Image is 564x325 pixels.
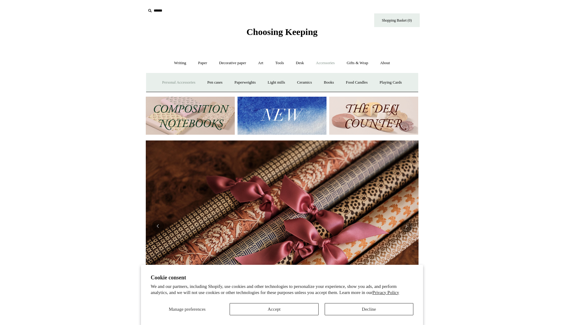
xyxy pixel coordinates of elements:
h2: Cookie consent [151,275,413,281]
img: 202302 Composition ledgers.jpg__PID:69722ee6-fa44-49dd-a067-31375e5d54ec [146,97,235,135]
button: Previous [152,220,164,232]
a: Writing [169,55,192,71]
a: Personal Accessories [157,74,201,91]
a: Shopping Basket (0) [374,13,420,27]
button: Manage preferences [151,303,224,315]
p: We and our partners, including Shopify, use cookies and other technologies to personalize your ex... [151,284,413,296]
span: Choosing Keeping [246,27,317,37]
a: Privacy Policy [372,290,399,295]
img: The Deli Counter [329,97,418,135]
a: Pen cases [202,74,228,91]
a: Accessories [310,55,340,71]
button: Accept [230,303,318,315]
a: Ceramics [292,74,317,91]
button: Next [400,220,412,232]
img: Early Bird [146,140,419,312]
a: Paper [193,55,213,71]
a: About [374,55,395,71]
a: Decorative paper [214,55,251,71]
button: Decline [325,303,413,315]
a: Tools [270,55,289,71]
a: Desk [290,55,309,71]
a: Art [253,55,269,71]
img: New.jpg__PID:f73bdf93-380a-4a35-bcfe-7823039498e1 [238,97,326,135]
a: Paperweights [229,74,261,91]
span: Manage preferences [169,307,206,312]
a: Food Candles [340,74,373,91]
a: Light mills [262,74,290,91]
a: Choosing Keeping [246,32,317,36]
a: Books [318,74,339,91]
a: Gifts & Wrap [341,55,374,71]
a: Playing Cards [374,74,407,91]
